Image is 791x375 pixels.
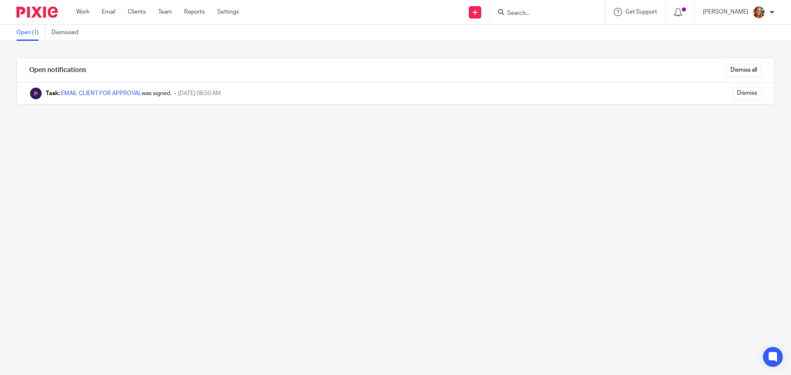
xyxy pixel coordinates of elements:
[184,8,205,16] a: Reports
[128,8,146,16] a: Clients
[158,8,172,16] a: Team
[29,66,86,75] h1: Open notifications
[76,8,89,16] a: Work
[46,89,171,98] div: was signed.
[217,8,239,16] a: Settings
[726,64,762,77] input: Dismiss all
[732,87,762,100] input: Dismiss
[16,7,58,18] img: Pixie
[16,25,45,41] a: Open (1)
[625,9,657,15] span: Get Support
[178,91,221,96] span: [DATE] 08:50 AM
[61,91,142,96] a: EMAIL CLIENT FOR APPROVAL
[29,87,42,100] img: Pixie
[506,10,580,17] input: Search
[703,8,748,16] p: [PERSON_NAME]
[51,25,84,41] a: Dismissed
[102,8,115,16] a: Email
[752,6,765,19] img: Avatar.png
[46,91,60,96] b: Task:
